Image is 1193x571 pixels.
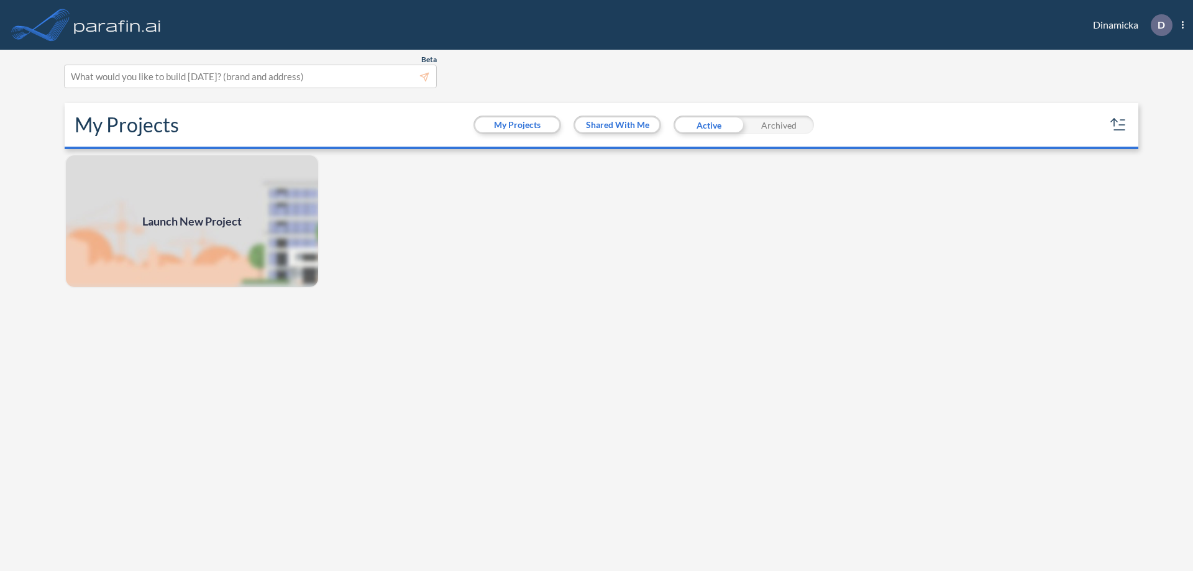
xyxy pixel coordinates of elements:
[1074,14,1184,36] div: Dinamicka
[65,154,319,288] img: add
[575,117,659,132] button: Shared With Me
[142,213,242,230] span: Launch New Project
[65,154,319,288] a: Launch New Project
[1108,115,1128,135] button: sort
[674,116,744,134] div: Active
[421,55,437,65] span: Beta
[71,12,163,37] img: logo
[475,117,559,132] button: My Projects
[75,113,179,137] h2: My Projects
[1158,19,1165,30] p: D
[744,116,814,134] div: Archived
